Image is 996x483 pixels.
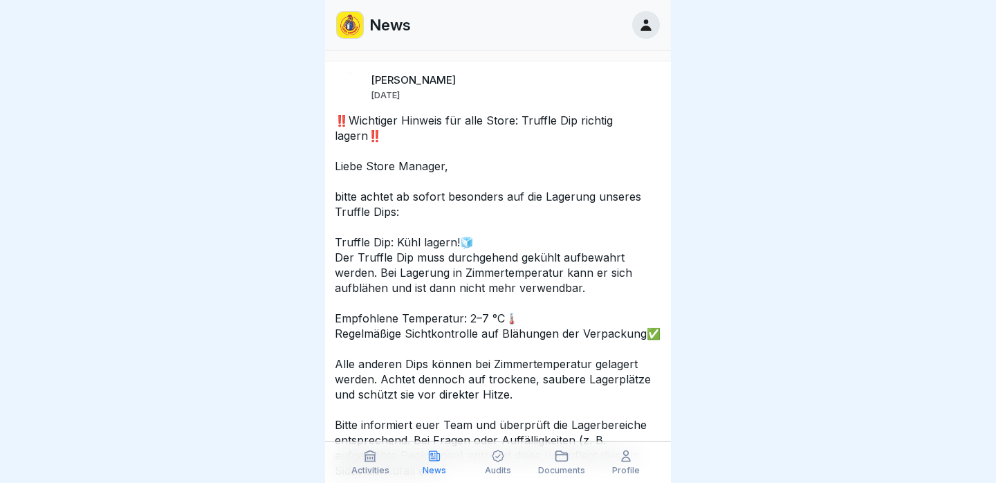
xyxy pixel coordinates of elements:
p: News [423,466,446,475]
p: [PERSON_NAME] [371,74,456,86]
p: Audits [485,466,511,475]
img: loco.jpg [337,12,363,38]
p: News [369,16,411,34]
p: [DATE] [371,89,400,100]
p: Documents [538,466,585,475]
p: Activities [351,466,389,475]
p: Profile [612,466,640,475]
